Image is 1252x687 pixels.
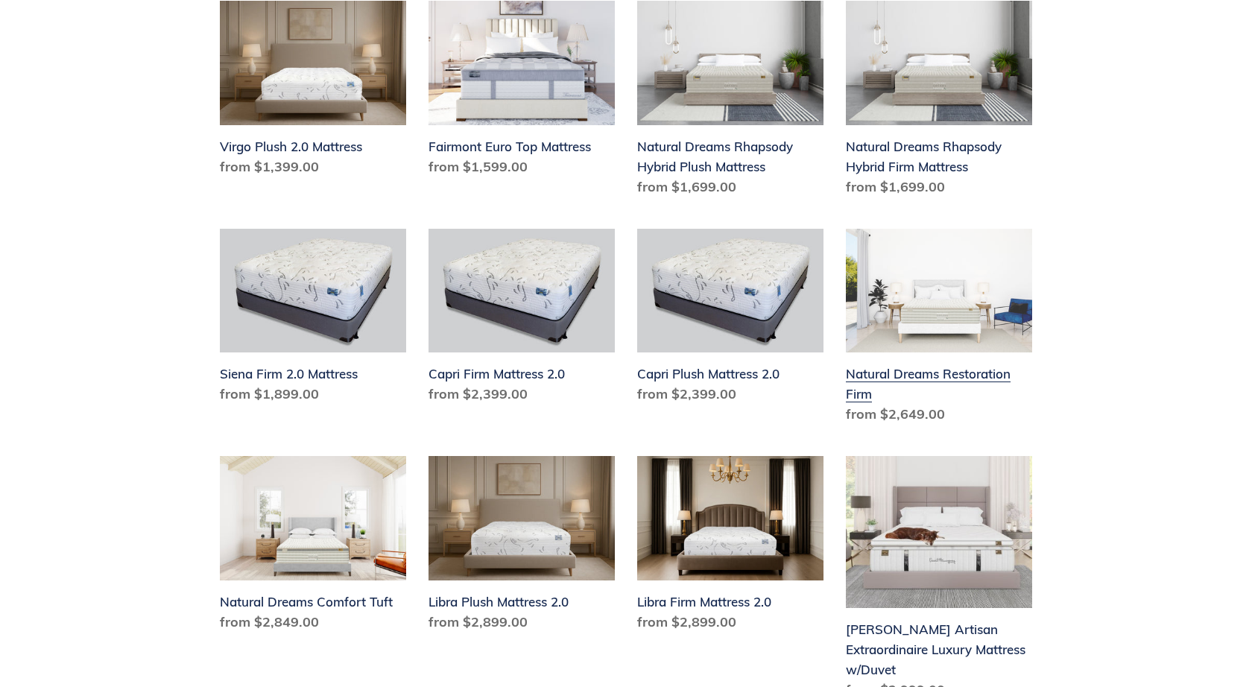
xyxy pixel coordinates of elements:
[846,1,1032,203] a: Natural Dreams Rhapsody Hybrid Firm Mattress
[846,229,1032,431] a: Natural Dreams Restoration Firm
[429,1,615,183] a: Fairmont Euro Top Mattress
[220,1,406,183] a: Virgo Plush 2.0 Mattress
[429,456,615,638] a: Libra Plush Mattress 2.0
[637,1,823,203] a: Natural Dreams Rhapsody Hybrid Plush Mattress
[220,456,406,638] a: Natural Dreams Comfort Tuft
[637,456,823,638] a: Libra Firm Mattress 2.0
[220,229,406,411] a: Siena Firm 2.0 Mattress
[429,229,615,411] a: Capri Firm Mattress 2.0
[637,229,823,411] a: Capri Plush Mattress 2.0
